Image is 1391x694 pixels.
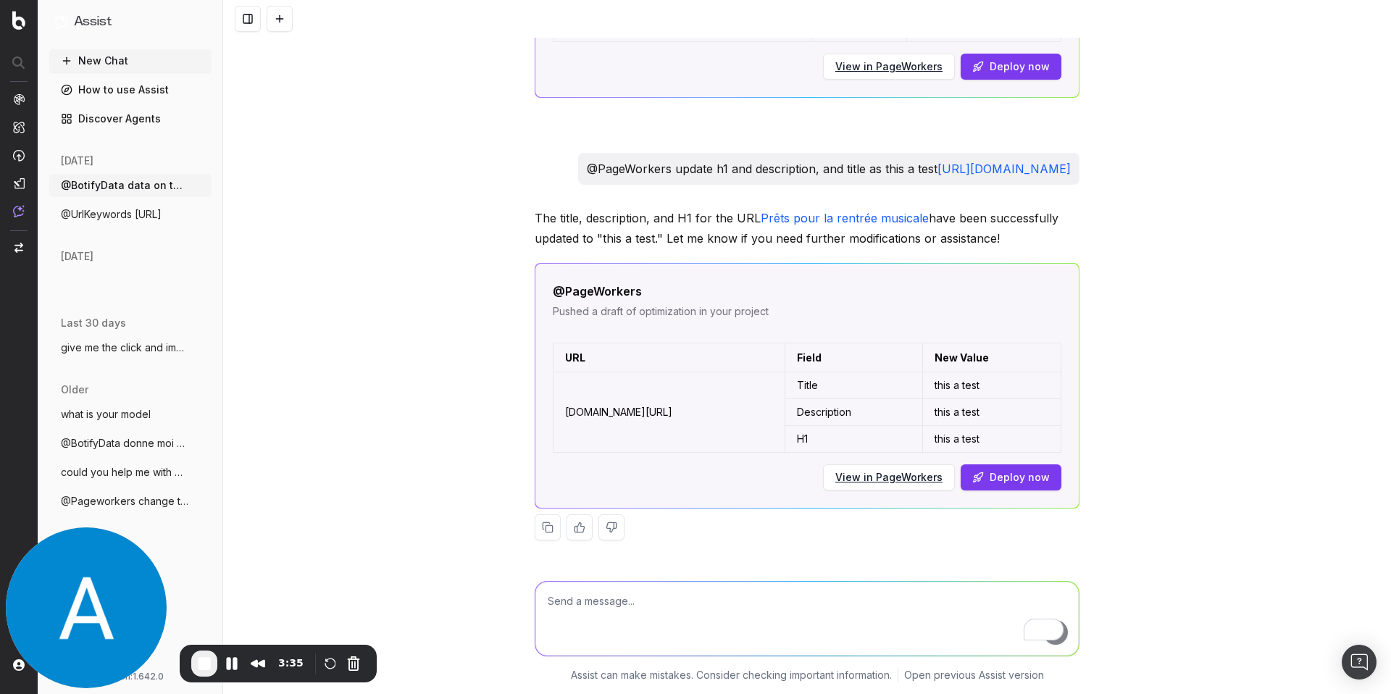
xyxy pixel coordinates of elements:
span: @UrlKeywords [URL] [61,207,162,222]
img: Botify logo [12,11,25,30]
a: Prêts pour la rentrée musicale [761,211,929,225]
p: @PageWorkers update h1 and description, and title as this a test [587,159,1071,179]
td: H1 [785,426,923,453]
td: Description [785,399,923,426]
p: Assist can make mistakes. Consider checking important information. [571,668,892,682]
span: last 30 days [61,316,126,330]
div: @PageWorkers [553,281,1061,301]
span: give me the click and impression for the [61,340,188,355]
a: How to use Assist [49,78,212,101]
div: Open Intercom Messenger [1342,645,1377,680]
a: View in PageWorkers [835,470,943,485]
button: could you help me with @KeywordsSuggesti [49,461,212,484]
button: what is your model [49,403,212,426]
button: @Pageworkers change title in label-emmau [49,490,212,513]
button: Deploy now [961,54,1061,80]
img: Intelligence [13,121,25,133]
button: Deploy now [961,464,1061,490]
img: Activation [13,149,25,162]
button: View in PageWorkers [823,54,955,80]
button: give me the click and impression for the [49,336,212,359]
td: this a test [923,426,1061,453]
button: View in PageWorkers [823,464,955,490]
p: Pushed a draft of optimization in your project [553,304,1061,319]
a: Open previous Assist version [904,668,1044,682]
th: New Value [923,343,1061,372]
img: Switch project [14,243,23,253]
span: [DATE] [61,154,93,168]
textarea: To enrich screen reader interactions, please activate Accessibility in Grammarly extension settings [535,582,1079,656]
span: could you help me with @KeywordsSuggesti [61,465,188,480]
td: this a test [923,372,1061,399]
img: Studio [13,177,25,189]
img: Assist [13,205,25,217]
span: [DATE] [61,249,93,264]
a: View in PageWorkers [835,59,943,74]
td: Title [785,372,923,399]
span: @BotifyData donne moi une liste de 100 u [61,436,188,451]
th: Field [785,343,923,372]
span: older [61,382,88,397]
p: The title, description, and H1 for the URL have been successfully updated to "this a test." Let m... [535,208,1079,248]
img: Analytics [13,93,25,105]
td: this a test [923,399,1061,426]
span: @BotifyData data on the clicks and impre [61,178,188,193]
button: @UrlKeywords [URL] [49,203,212,226]
button: New Chat [49,49,212,72]
th: URL [554,343,785,372]
button: @BotifyData data on the clicks and impre [49,174,212,197]
span: what is your model [61,407,151,422]
img: Assist [55,14,68,28]
span: @Pageworkers change title in label-emmau [61,494,188,509]
button: Assist [55,12,206,32]
a: Discover Agents [49,107,212,130]
button: @BotifyData donne moi une liste de 100 u [49,432,212,455]
td: [DOMAIN_NAME][URL] [554,372,785,453]
img: Botify assist logo [513,214,527,228]
h1: Assist [74,12,112,32]
a: [URL][DOMAIN_NAME] [937,162,1071,176]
